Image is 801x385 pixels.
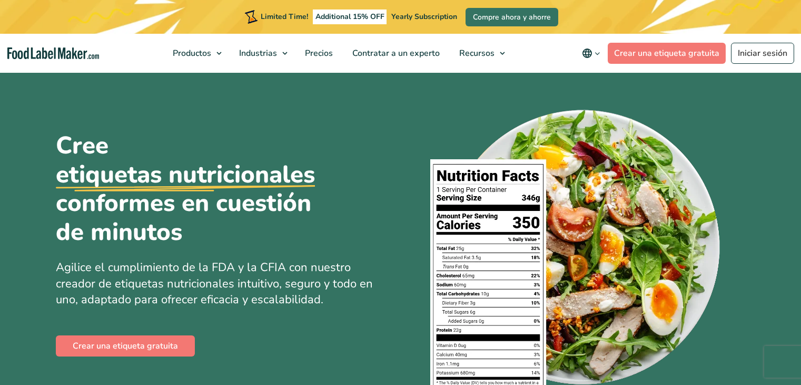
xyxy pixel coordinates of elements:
[450,34,510,73] a: Recursos
[56,160,315,189] u: etiquetas nutricionales
[313,9,387,24] span: Additional 15% OFF
[608,43,726,64] a: Crear una etiqueta gratuita
[391,12,457,22] span: Yearly Subscription
[56,335,195,357] a: Crear una etiqueta gratuita
[343,34,447,73] a: Contratar a un experto
[466,8,558,26] a: Compre ahora y ahorre
[230,34,293,73] a: Industrias
[261,12,308,22] span: Limited Time!
[56,131,340,247] h1: Cree conformes en cuestión de minutos
[295,34,340,73] a: Precios
[731,43,794,64] a: Iniciar sesión
[56,259,373,308] span: Agilice el cumplimiento de la FDA y la CFIA con nuestro creador de etiquetas nutricionales intuit...
[163,34,227,73] a: Productos
[236,47,278,59] span: Industrias
[170,47,212,59] span: Productos
[302,47,334,59] span: Precios
[349,47,441,59] span: Contratar a un experto
[456,47,496,59] span: Recursos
